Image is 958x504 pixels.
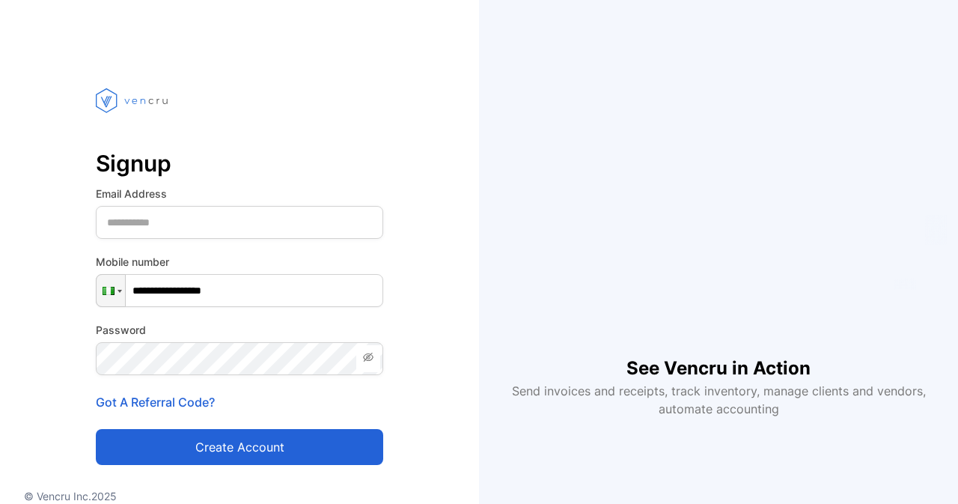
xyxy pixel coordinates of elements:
button: Create account [96,429,383,465]
h1: See Vencru in Action [626,331,811,382]
label: Password [96,322,383,338]
label: Email Address [96,186,383,201]
p: Send invoices and receipts, track inventory, manage clients and vendors, automate accounting [503,382,934,418]
p: Signup [96,145,383,181]
label: Mobile number [96,254,383,270]
div: Nigeria: + 234 [97,275,125,306]
iframe: YouTube video player [527,87,910,331]
p: Got A Referral Code? [96,393,383,411]
img: vencru logo [96,60,171,141]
